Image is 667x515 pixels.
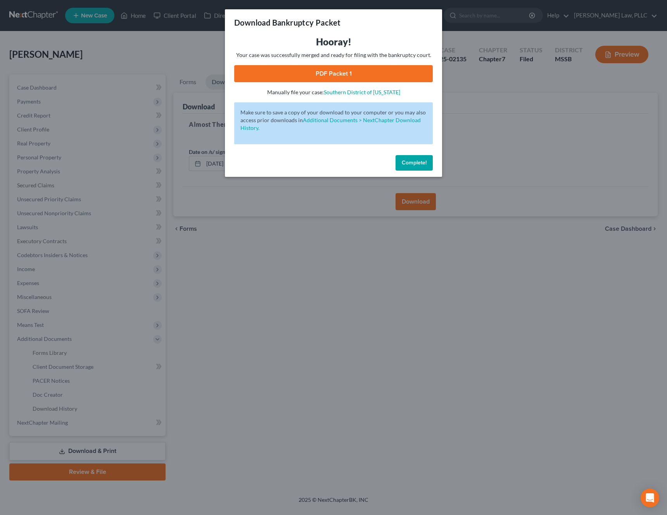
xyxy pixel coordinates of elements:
[234,51,433,59] p: Your case was successfully merged and ready for filing with the bankruptcy court.
[240,117,421,131] a: Additional Documents > NextChapter Download History.
[240,109,427,132] p: Make sure to save a copy of your download to your computer or you may also access prior downloads in
[234,36,433,48] h3: Hooray!
[234,17,340,28] h3: Download Bankruptcy Packet
[402,159,427,166] span: Complete!
[234,65,433,82] a: PDF Packet 1
[234,88,433,96] p: Manually file your case:
[324,89,400,95] a: Southern District of [US_STATE]
[641,489,659,507] div: Open Intercom Messenger
[396,155,433,171] button: Complete!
